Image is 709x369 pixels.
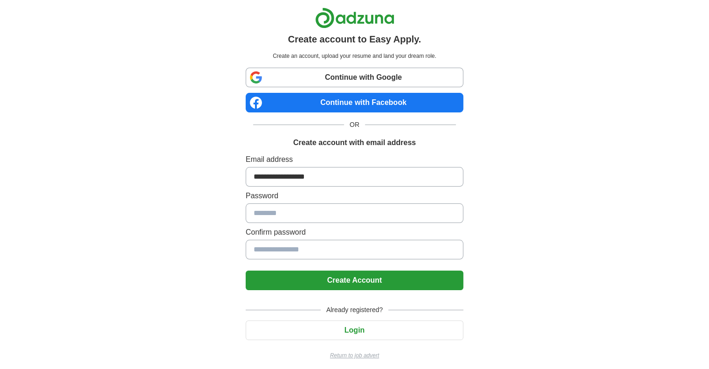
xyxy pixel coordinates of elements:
[246,351,463,360] a: Return to job advert
[246,68,463,87] a: Continue with Google
[246,190,463,202] label: Password
[246,154,463,165] label: Email address
[246,326,463,334] a: Login
[246,93,463,112] a: Continue with Facebook
[321,305,388,315] span: Already registered?
[293,137,416,148] h1: Create account with email address
[246,227,463,238] label: Confirm password
[288,32,421,46] h1: Create account to Easy Apply.
[315,7,394,28] img: Adzuna logo
[246,271,463,290] button: Create Account
[248,52,461,60] p: Create an account, upload your resume and land your dream role.
[344,120,365,130] span: OR
[246,320,463,340] button: Login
